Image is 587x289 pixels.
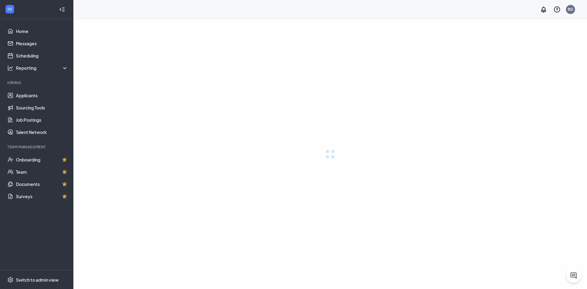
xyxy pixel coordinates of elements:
[16,102,68,114] a: Sourcing Tools
[16,178,68,190] a: DocumentsCrown
[7,65,13,71] svg: Analysis
[7,277,13,283] svg: Settings
[7,80,67,85] div: Hiring
[16,154,68,166] a: OnboardingCrown
[7,144,67,150] div: Team Management
[540,6,547,13] svg: Notifications
[16,126,68,138] a: Talent Network
[7,6,13,12] svg: WorkstreamLogo
[16,65,68,71] div: Reporting
[553,6,561,13] svg: QuestionInfo
[568,7,573,12] div: BG
[16,277,59,283] div: Switch to admin view
[16,25,68,37] a: Home
[570,272,577,279] svg: ChatActive
[566,268,581,283] button: ChatActive
[16,89,68,102] a: Applicants
[59,6,65,13] svg: Collapse
[16,166,68,178] a: TeamCrown
[16,190,68,202] a: SurveysCrown
[16,114,68,126] a: Job Postings
[16,50,68,62] a: Scheduling
[16,37,68,50] a: Messages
